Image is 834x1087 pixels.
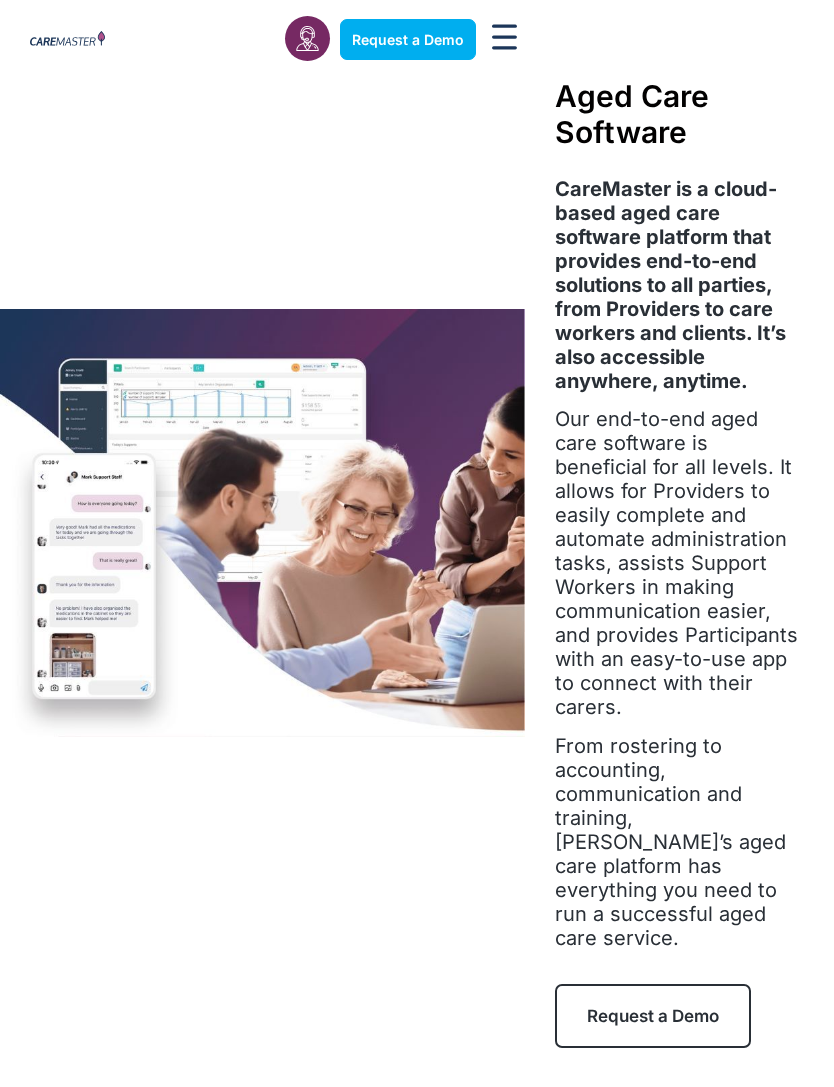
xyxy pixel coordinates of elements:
[555,984,751,1048] a: Request a Demo
[486,18,524,61] div: Menu Toggle
[30,31,105,48] img: CareMaster Logo
[555,734,786,950] span: From rostering to accounting, communication and training, [PERSON_NAME]’s aged care platform has ...
[555,407,798,719] span: Our end-to-end aged care software is beneficial for all levels. It allows for Providers to easily...
[587,1006,719,1026] span: Request a Demo
[555,177,786,393] strong: CareMaster is a cloud-based aged care software platform that provides end-to-end solutions to all...
[555,78,804,150] h1: Aged Care Software
[352,31,464,48] span: Request a Demo
[340,19,476,60] a: Request a Demo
